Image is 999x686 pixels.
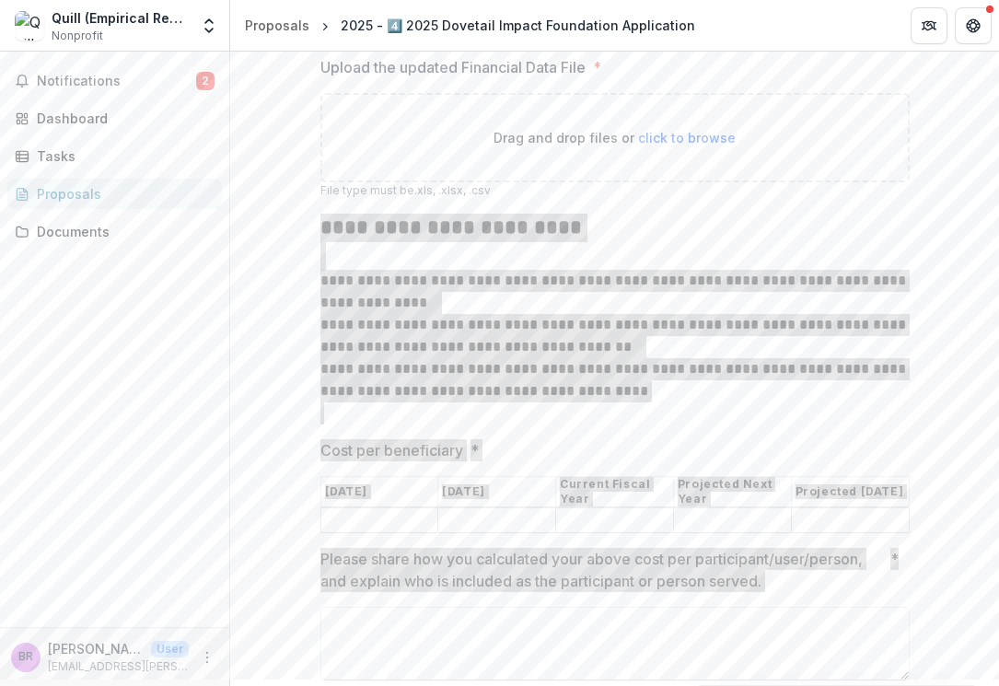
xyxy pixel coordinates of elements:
[7,216,222,247] a: Documents
[320,548,883,592] p: Please share how you calculated your above cost per participant/user/person, and explain who is i...
[238,12,317,39] a: Proposals
[37,184,207,203] div: Proposals
[52,28,103,44] span: Nonprofit
[320,182,910,199] p: File type must be .xls, .xlsx, .csv
[151,641,189,657] p: User
[638,130,736,145] span: click to browse
[37,222,207,241] div: Documents
[196,646,218,669] button: More
[48,658,189,675] p: [EMAIL_ADDRESS][PERSON_NAME][DOMAIN_NAME]
[245,16,309,35] div: Proposals
[52,8,189,28] div: Quill (Empirical Resolutions, Inc).
[320,439,463,461] p: Cost per beneficiary
[791,477,909,508] th: Projected [DATE]
[955,7,992,44] button: Get Help
[18,651,33,663] div: Bebe Ryan
[238,12,703,39] nav: breadcrumb
[7,66,222,96] button: Notifications2
[494,128,736,147] p: Drag and drop files or
[37,109,207,128] div: Dashboard
[438,477,556,508] th: [DATE]
[556,477,674,508] th: Current Fiscal Year
[341,16,695,35] div: 2025 - 4️⃣ 2025 Dovetail Impact Foundation Application
[673,477,791,508] th: Projected Next Year
[15,11,44,41] img: Quill (Empirical Resolutions, Inc).
[48,639,144,658] p: [PERSON_NAME]
[7,179,222,209] a: Proposals
[7,103,222,134] a: Dashboard
[320,56,586,78] p: Upload the updated Financial Data File
[196,72,215,90] span: 2
[320,477,438,508] th: [DATE]
[37,146,207,166] div: Tasks
[911,7,947,44] button: Partners
[37,74,196,89] span: Notifications
[196,7,222,44] button: Open entity switcher
[7,141,222,171] a: Tasks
